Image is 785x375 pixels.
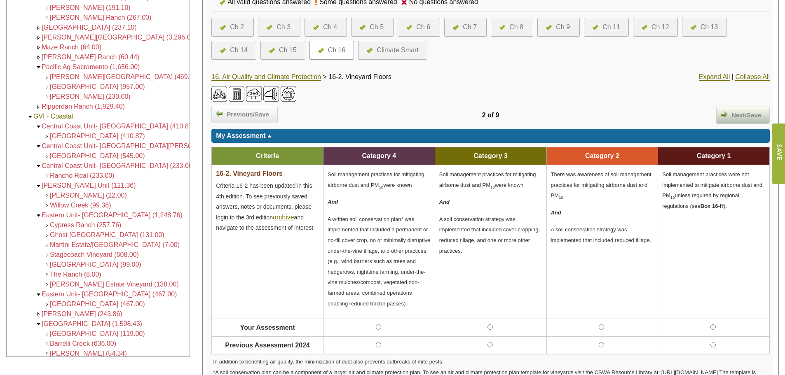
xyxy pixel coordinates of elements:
[50,73,199,80] a: [PERSON_NAME][GEOGRAPHIC_DATA] (469.00)
[267,135,272,137] img: sort_arrow_up.gif
[246,86,262,102] img: 1-ClimateSmartSWPIcon38x38.png
[42,291,177,298] span: Eastern Unit- [GEOGRAPHIC_DATA] (467.00)
[50,241,180,248] span: Martini Estate/[GEOGRAPHIC_DATA] (7.00)
[35,291,42,298] img: Collapse <span class='AgFacilityColorRed'>Eastern Unit- Solano County Ranches (467.00)</span>
[50,221,121,228] a: Cypress Ranch (257.76)
[670,195,675,200] sub: 10
[556,22,570,32] div: Ch 9
[367,45,418,55] a: Climate Smart
[281,86,296,102] img: HighImpactPracticeSWPIcon38x38.png
[220,48,226,53] img: icon-all-questions-answered.png
[439,199,450,205] strong: And
[551,210,561,216] strong: And
[499,22,525,32] a: Ch 8
[50,330,145,337] a: [GEOGRAPHIC_DATA] (119.00)
[50,350,127,357] a: [PERSON_NAME] (54.34)
[35,64,42,70] img: Collapse <span class='AgFacilityColorRed'>Pacific Ag Sacramento (1,656.00)</span>
[328,171,424,188] span: Soil management practices for mitigating airborne dust and PM were known
[50,231,164,238] a: Ghost [GEOGRAPHIC_DATA] (131.00)
[277,22,291,32] div: Ch 3
[42,103,125,110] span: Ripperdan Ranch (1,929.40)
[273,214,294,221] a: archive
[701,22,718,32] div: Ch 13
[377,45,418,55] div: Climate Smart
[546,147,658,165] td: Category 2
[211,129,770,143] div: Click to toggle my assessment information
[593,22,620,32] a: Ch 11
[216,110,223,116] img: arrow_left.png
[267,25,272,30] img: icon-all-questions-answered.png
[727,111,765,120] span: Next/Save
[50,83,145,90] a: [GEOGRAPHIC_DATA] (957.00)
[551,226,651,243] span: A soil conservation strategy was implemented that included reduced tillage.
[42,212,183,219] a: Eastern Unit- [GEOGRAPHIC_DATA] (1,248.76)
[50,281,179,288] a: [PERSON_NAME] Estate Vineyard (138.00)
[662,171,762,209] span: Soil management practices were not implemented to mitigate airborne dust and PM unless required b...
[439,171,536,188] span: Soil management practices for mitigating airborne dust and PM were known
[42,142,249,149] a: Central Coast Unit- [GEOGRAPHIC_DATA][PERSON_NAME] (545.00)
[509,22,523,32] div: Ch 8
[453,25,459,30] img: icon-all-questions-answered.png
[328,216,430,307] span: A written soil conservation plan* was implemented that included a permanent or no-till cover crop...
[42,162,194,169] a: Central Coast Unit- [GEOGRAPHIC_DATA] (233.00)
[379,185,383,189] sub: 10
[35,123,42,130] img: Collapse <span class='AgFacilityColorRed'>Central Coast Unit- Monterey County Ranches (410.87)</s...
[50,4,131,11] a: [PERSON_NAME] (191.10)
[279,45,297,55] div: Ch 15
[439,216,540,254] span: A soil conservation strategy was implemented that included cover cropping, reduced tillage, and o...
[35,212,42,219] img: Collapse <span class='AgFacilityColorRed'>Eastern Unit- Napa County Ranches (1,248.76)</span>
[50,271,101,278] a: The Ranch (8.00)
[453,22,478,32] a: Ch 7
[367,48,373,53] img: icon-all-questions-answered.png
[50,14,151,21] a: [PERSON_NAME] Ranch (267.00)
[50,152,145,159] span: [GEOGRAPHIC_DATA] (545.00)
[701,203,724,209] strong: Box 16-H
[42,320,142,327] a: [GEOGRAPHIC_DATA] (1,598.43)
[360,25,366,30] img: icon-all-questions-answered.png
[490,185,495,189] sub: 10
[50,172,115,179] a: Rancho Real (233.00)
[642,22,669,32] a: Ch 12
[42,123,194,130] span: Central Coast Unit- [GEOGRAPHIC_DATA] (410.87)
[323,73,327,80] span: >
[220,45,248,55] a: Ch 14
[269,45,297,55] a: Ch 15
[328,199,338,205] em: And
[463,22,477,32] div: Ch 7
[651,22,669,32] div: Ch 12
[50,133,145,140] span: [GEOGRAPHIC_DATA] (410.87)
[35,143,42,149] img: Collapse <span class='AgFacilityColorRed'>Central Coast Unit- San Luis Obispo County Ranches (545...
[42,54,139,61] a: [PERSON_NAME] Ranch (60.44)
[50,251,139,258] a: Stagecoach Vineyard (608.00)
[50,300,145,307] span: [GEOGRAPHIC_DATA] (467.00)
[35,183,42,189] img: Collapse <span class='AgFacilityColorRed'>Denner Unit (121.36)</span>
[771,123,785,184] input: Submit
[230,22,244,32] div: Ch 2
[406,22,431,32] a: Ch 6
[50,340,116,347] a: Barrelli Creek (636.00)
[50,192,127,199] span: [PERSON_NAME] (22.00)
[732,73,733,80] span: |
[256,152,279,159] span: Criteria
[721,111,727,117] img: arrow_right.png
[42,310,122,317] a: [PERSON_NAME] (243.86)
[42,44,101,51] a: Maze Ranch (64.00)
[716,107,770,124] a: Next/Save
[699,73,730,81] a: Expand All
[42,63,140,70] a: Pacific Ag Sacramento (1,656.00)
